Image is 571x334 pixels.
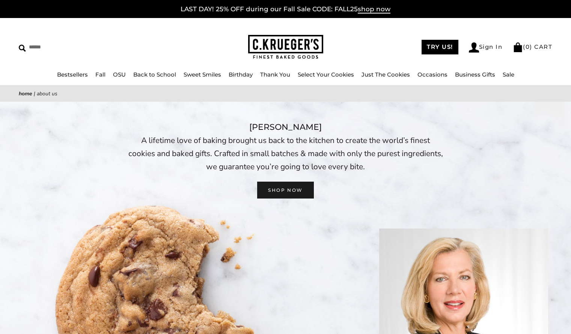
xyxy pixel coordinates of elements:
a: Just The Cookies [362,71,410,78]
a: Sale [503,71,514,78]
a: SHOP NOW [257,182,313,199]
a: Birthday [229,71,253,78]
a: OSU [113,71,126,78]
a: Fall [95,71,105,78]
a: Home [19,90,32,97]
a: LAST DAY! 25% OFF during our Fall Sale CODE: FALL25shop now [181,5,390,14]
span: | [34,90,35,97]
a: (0) CART [513,43,552,50]
a: Bestsellers [57,71,88,78]
img: Search [19,45,26,52]
a: Select Your Cookies [298,71,354,78]
img: C.KRUEGER'S [248,35,323,59]
a: Sign In [469,42,503,53]
input: Search [19,41,145,53]
a: Sweet Smiles [184,71,221,78]
a: TRY US! [422,40,458,54]
p: A lifetime love of baking brought us back to the kitchen to create the world’s finest cookies and... [128,134,443,173]
a: Back to School [133,71,176,78]
span: 0 [526,43,530,50]
span: About Us [37,90,57,97]
img: Account [469,42,479,53]
a: Business Gifts [455,71,495,78]
span: shop now [358,5,390,14]
a: Occasions [417,71,447,78]
a: Thank You [260,71,290,78]
nav: breadcrumbs [19,89,552,98]
img: Bag [513,42,523,52]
